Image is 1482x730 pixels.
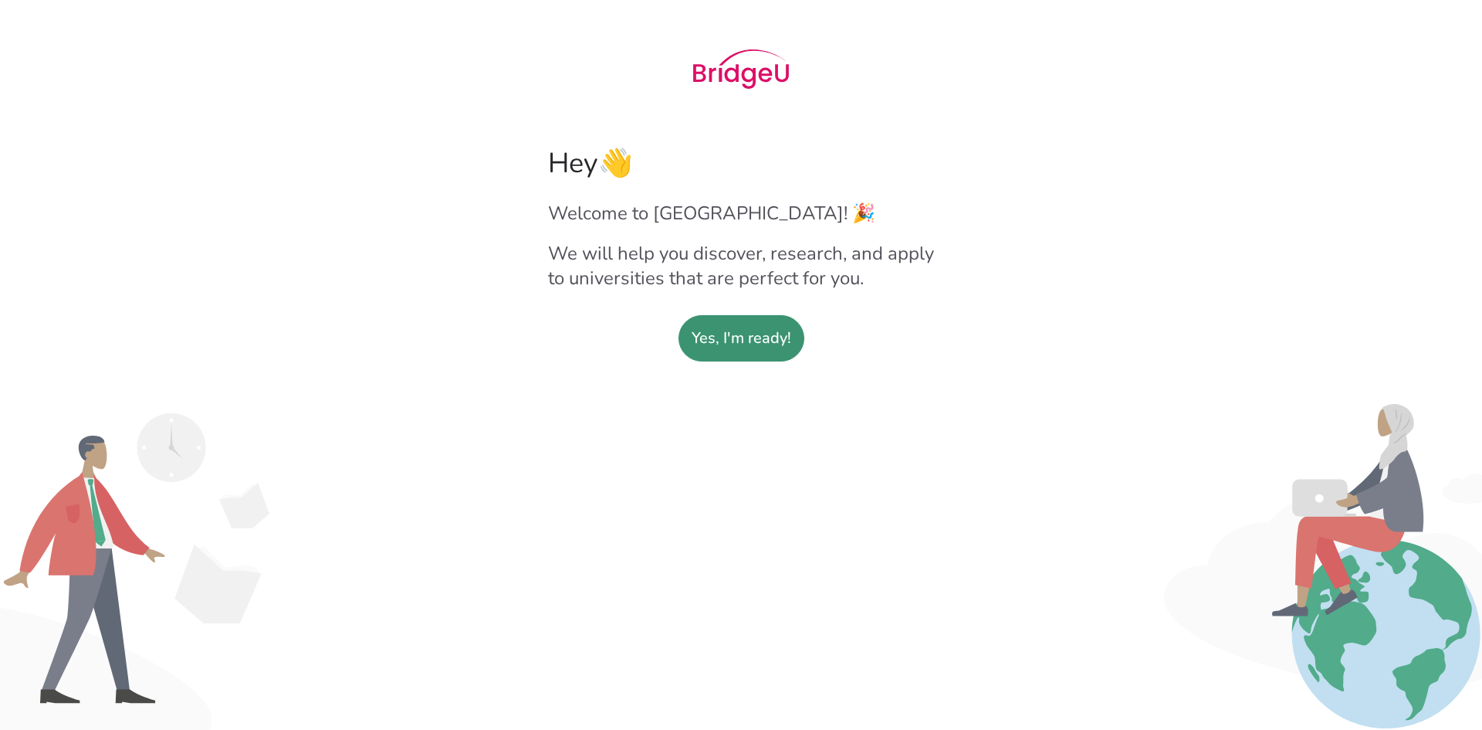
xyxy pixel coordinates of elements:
[678,315,804,362] sl-button: Yes, I'm ready!
[548,144,934,182] h1: Hey
[693,49,789,89] img: Bridge U logo
[548,241,934,290] h2: We will help you discover, research, and apply to universities that are perfect for you.
[548,201,934,226] h2: Welcome to [GEOGRAPHIC_DATA]! 🎉
[598,144,633,182] span: 👋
